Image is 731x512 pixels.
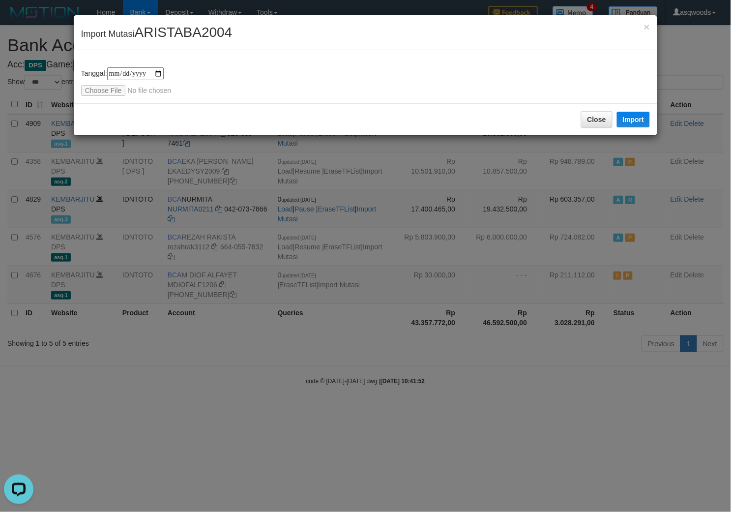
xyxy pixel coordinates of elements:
[617,112,650,127] button: Import
[644,21,650,32] span: ×
[4,4,33,33] button: Open LiveChat chat widget
[81,29,233,39] span: Import Mutasi
[135,25,233,40] span: ARISTABA2004
[581,111,613,128] button: Close
[81,67,650,96] div: Tanggal:
[644,22,650,32] button: Close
